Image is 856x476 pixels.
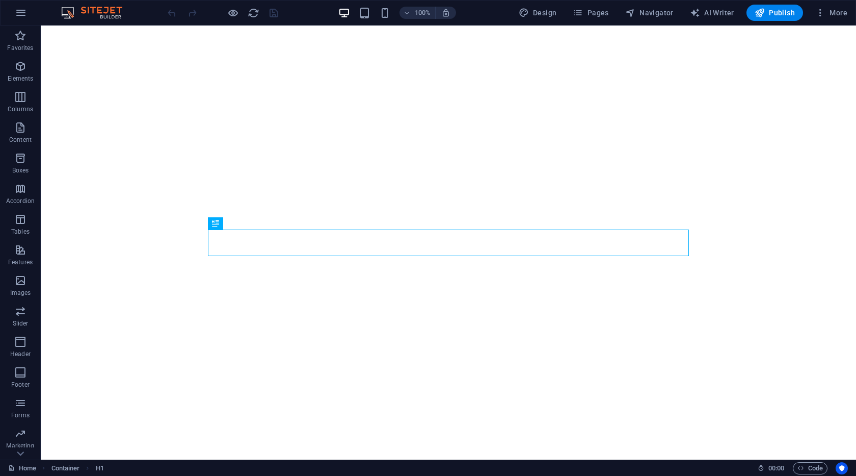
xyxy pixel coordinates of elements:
[686,5,738,21] button: AI Writer
[836,462,848,474] button: Usercentrics
[8,74,34,83] p: Elements
[775,464,777,472] span: :
[621,5,678,21] button: Navigator
[6,442,34,450] p: Marketing
[10,289,31,297] p: Images
[768,462,784,474] span: 00 00
[441,8,450,17] i: On resize automatically adjust zoom level to fit chosen device.
[519,8,557,18] span: Design
[12,166,29,174] p: Boxes
[11,381,30,389] p: Footer
[758,462,785,474] h6: Session time
[811,5,851,21] button: More
[13,319,29,328] p: Slider
[9,136,32,144] p: Content
[227,7,239,19] button: Click here to leave preview mode and continue editing
[8,105,33,113] p: Columns
[7,44,33,52] p: Favorites
[248,7,259,19] i: Reload page
[755,8,795,18] span: Publish
[573,8,608,18] span: Pages
[51,462,80,474] span: Click to select. Double-click to edit
[247,7,259,19] button: reload
[399,7,436,19] button: 100%
[515,5,561,21] div: Design (Ctrl+Alt+Y)
[8,462,36,474] a: Click to cancel selection. Double-click to open Pages
[815,8,847,18] span: More
[8,258,33,266] p: Features
[11,228,30,236] p: Tables
[793,462,827,474] button: Code
[515,5,561,21] button: Design
[746,5,803,21] button: Publish
[59,7,135,19] img: Editor Logo
[569,5,612,21] button: Pages
[625,8,674,18] span: Navigator
[6,197,35,205] p: Accordion
[690,8,734,18] span: AI Writer
[51,462,104,474] nav: breadcrumb
[10,350,31,358] p: Header
[11,411,30,419] p: Forms
[415,7,431,19] h6: 100%
[96,462,104,474] span: Click to select. Double-click to edit
[797,462,823,474] span: Code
